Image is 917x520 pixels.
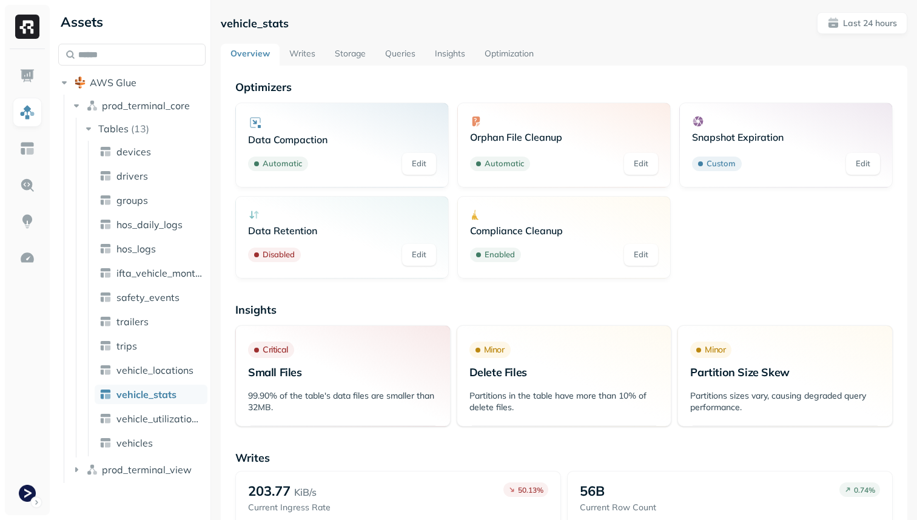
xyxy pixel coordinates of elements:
[705,344,725,356] p: Minor
[624,153,658,175] a: Edit
[99,243,112,255] img: table
[95,360,207,380] a: vehicle_locations
[116,364,193,376] span: vehicle_locations
[707,158,736,170] p: Custom
[690,365,880,379] p: Partition Size Skew
[99,218,112,231] img: table
[425,44,475,66] a: Insights
[580,482,605,499] p: 56B
[99,437,112,449] img: table
[70,460,206,479] button: prod_terminal_view
[70,96,206,115] button: prod_terminal_core
[116,218,183,231] span: hos_daily_logs
[19,104,35,120] img: Assets
[221,44,280,66] a: Overview
[98,123,129,135] span: Tables
[131,123,149,135] p: ( 13 )
[235,80,893,94] p: Optimizers
[99,291,112,303] img: table
[402,153,436,175] a: Edit
[263,158,302,170] p: Automatic
[19,68,35,84] img: Dashboard
[19,250,35,266] img: Optimization
[99,364,112,376] img: table
[470,225,658,237] p: Compliance Cleanup
[485,158,524,170] p: Automatic
[99,413,112,425] img: table
[99,267,112,279] img: table
[95,288,207,307] a: safety_events
[116,388,176,400] span: vehicle_stats
[248,365,438,379] p: Small Files
[263,249,295,261] p: Disabled
[116,243,156,255] span: hos_logs
[116,291,180,303] span: safety_events
[19,214,35,229] img: Insights
[116,437,153,449] span: vehicles
[470,131,658,143] p: Orphan File Cleanup
[102,464,192,476] span: prod_terminal_view
[116,267,203,279] span: ifta_vehicle_months
[95,239,207,258] a: hos_logs
[19,141,35,157] img: Asset Explorer
[248,482,291,499] p: 203.77
[116,413,203,425] span: vehicle_utilization_day
[690,390,880,413] p: Partitions sizes vary, causing degraded query performance.
[580,502,656,513] p: Current Row Count
[95,215,207,234] a: hos_daily_logs
[116,194,148,206] span: groups
[469,365,659,379] p: Delete Files
[469,390,659,413] p: Partitions in the table have more than 10% of delete files.
[58,73,206,92] button: AWS Glue
[74,76,86,89] img: root
[82,119,207,138] button: Tables(13)
[19,177,35,193] img: Query Explorer
[95,433,207,453] a: vehicles
[95,336,207,356] a: trips
[692,131,880,143] p: Snapshot Expiration
[95,166,207,186] a: drivers
[402,244,436,266] a: Edit
[99,388,112,400] img: table
[280,44,325,66] a: Writes
[116,316,149,328] span: trailers
[235,451,893,465] p: Writes
[95,312,207,331] a: trailers
[843,18,897,29] p: Last 24 hours
[58,12,206,32] div: Assets
[221,16,289,30] p: vehicle_stats
[325,44,375,66] a: Storage
[95,409,207,428] a: vehicle_utilization_day
[248,133,436,146] p: Data Compaction
[99,316,112,328] img: table
[86,100,98,112] img: namespace
[99,194,112,206] img: table
[95,142,207,161] a: devices
[86,464,98,476] img: namespace
[854,485,875,495] p: 0.74 %
[248,390,438,413] p: 99.90% of the table's data files are smaller than 32MB.
[624,244,658,266] a: Edit
[15,15,39,39] img: Ryft
[235,303,893,317] p: Insights
[484,344,505,356] p: Minor
[248,225,436,237] p: Data Retention
[99,146,112,158] img: table
[248,502,331,513] p: Current Ingress Rate
[375,44,425,66] a: Queries
[95,385,207,404] a: vehicle_stats
[116,146,151,158] span: devices
[102,100,190,112] span: prod_terminal_core
[116,170,148,182] span: drivers
[263,344,288,356] p: Critical
[485,249,515,261] p: Enabled
[99,170,112,182] img: table
[294,485,317,499] p: KiB/s
[475,44,543,66] a: Optimization
[95,263,207,283] a: ifta_vehicle_months
[518,485,543,495] p: 50.13 %
[116,340,137,352] span: trips
[95,191,207,210] a: groups
[19,485,36,502] img: Terminal
[90,76,136,89] span: AWS Glue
